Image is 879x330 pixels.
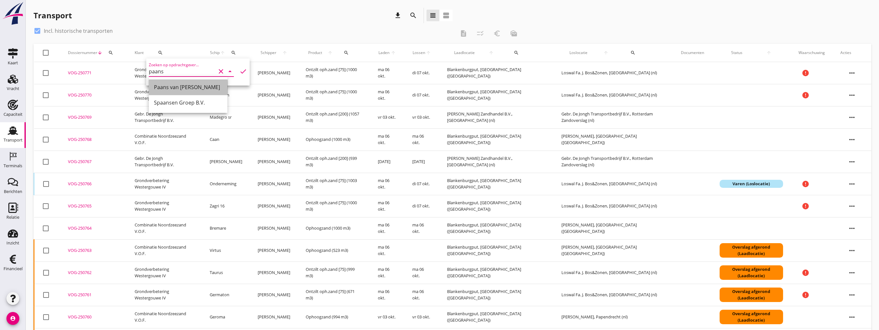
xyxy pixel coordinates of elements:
[843,153,861,171] i: more_horiz
[149,66,216,77] input: Zoeken op opdrachtgever...
[325,50,335,55] i: arrow_upward
[370,306,405,328] td: vr 03 okt.
[554,239,673,261] td: [PERSON_NAME], [GEOGRAPHIC_DATA] ([GEOGRAPHIC_DATA])
[439,106,554,128] td: [PERSON_NAME] Zandhandel B.V., [GEOGRAPHIC_DATA] (nl)
[554,151,673,173] td: Gebr. De Jongh Transportbedrijf B.V., Rotterdam Zandoverslag (nl)
[68,203,119,209] div: VOG-250765
[681,50,704,56] div: Documenten
[306,50,325,56] span: Product
[720,243,783,258] div: Overslag afgerond (Laadlocatie)
[68,270,119,276] div: VOG-250762
[370,195,405,217] td: ma 06 okt.
[802,69,809,77] i: error
[4,189,22,194] div: Berichten
[202,284,250,306] td: Germaton
[4,112,23,116] div: Capaciteit
[127,195,202,217] td: Grondverbetering Westergouwe IV
[298,261,370,284] td: Ontzilt oph.zand [75] (999 m3)
[298,173,370,195] td: Ontzilt oph.zand [75] (1003 m3)
[298,195,370,217] td: Ontzilt oph.zand [75] (1000 m3)
[439,239,554,261] td: Blankenburgput, [GEOGRAPHIC_DATA] ([GEOGRAPHIC_DATA])
[202,151,250,173] td: [PERSON_NAME]
[250,151,298,173] td: [PERSON_NAME]
[68,70,119,76] div: VOG-250771
[802,291,809,299] i: error
[127,173,202,195] td: Grondverbetering Westergouwe IV
[154,83,222,91] div: Paans van [PERSON_NAME]
[127,239,202,261] td: Combinatie Noordzeezand V.O.F.
[202,173,250,195] td: Onderneming
[378,50,390,56] span: Laden
[370,84,405,106] td: ma 06 okt.
[127,217,202,239] td: Combinatie Noordzeezand V.O.F.
[802,269,809,277] i: error
[370,284,405,306] td: ma 06 okt.
[370,261,405,284] td: ma 06 okt.
[554,217,673,239] td: [PERSON_NAME], [GEOGRAPHIC_DATA] ([GEOGRAPHIC_DATA])
[404,261,439,284] td: ma 06 okt.
[4,138,23,142] div: Transport
[514,50,519,55] i: search
[231,50,236,55] i: search
[68,225,119,232] div: VOG-250764
[68,292,119,298] div: VOG-250761
[127,306,202,328] td: Combinatie Noordzeezand V.O.F.
[447,50,482,56] span: Laadlocatie
[802,202,809,210] i: error
[202,128,250,151] td: Caan
[843,175,861,193] i: more_horiz
[1,2,24,25] img: logo-small.a267ee39.svg
[6,241,19,245] div: Inzicht
[202,306,250,328] td: Geroma
[843,286,861,304] i: more_horiz
[404,84,439,106] td: di 07 okt.
[250,62,298,84] td: [PERSON_NAME]
[843,219,861,237] i: more_horiz
[279,50,290,55] i: arrow_upward
[554,173,673,195] td: Loswal Fa. J. Bos&Zonen, [GEOGRAPHIC_DATA] (nl)
[554,195,673,217] td: Loswal Fa. J. Bos&Zonen, [GEOGRAPHIC_DATA] (nl)
[843,264,861,282] i: more_horiz
[630,50,635,55] i: search
[127,151,202,173] td: Gebr. De Jongh Transportbedrijf B.V.
[843,242,861,260] i: more_horiz
[127,128,202,151] td: Combinatie Noordzeezand V.O.F.
[404,173,439,195] td: di 07 okt.
[68,136,119,143] div: VOG-250768
[68,50,97,56] span: Dossiernummer
[33,10,72,21] div: Transport
[158,50,163,55] i: search
[404,284,439,306] td: ma 06 okt.
[404,306,439,328] td: vr 03 okt.
[596,50,617,55] i: arrow_upward
[298,62,370,84] td: Ontzilt oph.zand [75] (1000 m3)
[439,284,554,306] td: Blankenburgput, [GEOGRAPHIC_DATA] ([GEOGRAPHIC_DATA])
[154,99,222,106] div: Spaansen Groep B.V.
[298,284,370,306] td: Ontzilt oph.zand [75] (671 m3)
[4,267,23,271] div: Financieel
[561,50,596,56] span: Loslocatie
[226,68,234,75] i: arrow_drop_down
[439,62,554,84] td: Blankenburgput, [GEOGRAPHIC_DATA] ([GEOGRAPHIC_DATA])
[217,68,225,75] i: clear
[370,62,405,84] td: ma 06 okt.
[68,159,119,165] div: VOG-250767
[127,106,202,128] td: Gebr. De Jongh Transportbedrijf B.V.
[439,173,554,195] td: Blankenburgput, [GEOGRAPHIC_DATA] ([GEOGRAPHIC_DATA])
[370,217,405,239] td: ma 06 okt.
[409,12,417,19] i: search
[250,284,298,306] td: [PERSON_NAME]
[843,64,861,82] i: more_horiz
[4,164,22,168] div: Terminals
[108,50,113,55] i: search
[44,28,113,34] label: Incl. historische transporten
[202,106,250,128] td: Madegro sr
[754,50,783,55] i: arrow_upward
[250,217,298,239] td: [PERSON_NAME]
[442,12,450,19] i: view_agenda
[250,173,298,195] td: [PERSON_NAME]
[554,306,673,328] td: [PERSON_NAME], Papendrecht (nl)
[250,128,298,151] td: [PERSON_NAME]
[250,106,298,128] td: [PERSON_NAME]
[798,50,825,56] div: Waarschuwing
